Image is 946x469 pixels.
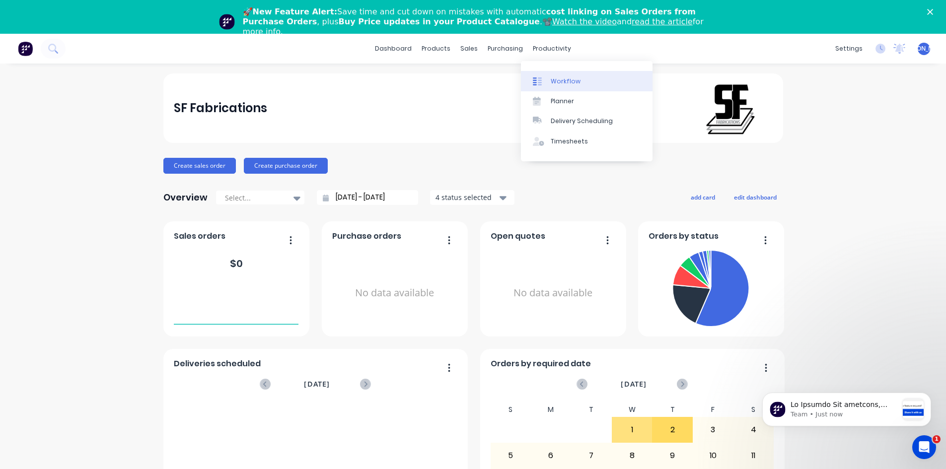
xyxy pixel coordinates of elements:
[417,41,455,56] div: products
[927,9,937,15] div: Close
[174,230,225,242] span: Sales orders
[436,192,498,202] div: 4 status selected
[693,417,733,442] div: 3
[830,41,868,56] div: settings
[370,41,417,56] a: dashboard
[163,158,236,174] button: Create sales order
[332,230,401,242] span: Purchase orders
[490,402,531,417] div: S
[912,435,936,459] iframe: Intercom live chat
[491,358,591,370] span: Orders by required date
[43,37,150,46] p: Message from Team, sent Just now
[483,41,528,56] div: purchasing
[612,443,652,468] div: 8
[632,17,693,26] a: read the article
[612,402,653,417] div: W
[332,246,457,340] div: No data available
[551,97,574,106] div: Planner
[551,77,581,86] div: Workflow
[531,443,571,468] div: 6
[244,158,328,174] button: Create purchase order
[521,71,653,91] a: Workflow
[653,417,692,442] div: 2
[653,443,692,468] div: 9
[693,402,733,417] div: F
[747,373,946,442] iframe: Intercom notifications message
[521,111,653,131] a: Delivery Scheduling
[703,81,759,135] img: SF Fabrications
[243,7,696,26] b: cost linking on Sales Orders from Purchase Orders
[572,443,611,468] div: 7
[684,191,722,203] button: add card
[174,98,267,118] div: SF Fabrications
[430,190,514,205] button: 4 status selected
[933,435,941,443] span: 1
[521,132,653,151] a: Timesheets
[733,402,774,417] div: S
[243,7,712,37] div: 🚀 Save time and cut down on mistakes with automatic , plus .📽️ and for more info.
[18,41,33,56] img: Factory
[621,379,647,390] span: [DATE]
[339,17,540,26] b: Buy Price updates in your Product Catalogue
[163,188,208,207] div: Overview
[733,417,773,442] div: 4
[649,230,719,242] span: Orders by status
[551,117,613,126] div: Delivery Scheduling
[219,14,235,30] img: Profile image for Team
[455,41,483,56] div: sales
[571,402,612,417] div: T
[491,230,545,242] span: Open quotes
[552,17,617,26] a: Watch the video
[521,91,653,111] a: Planner
[528,41,576,56] div: productivity
[551,137,588,146] div: Timesheets
[733,443,773,468] div: 11
[491,246,615,340] div: No data available
[693,443,733,468] div: 10
[174,358,261,370] span: Deliveries scheduled
[491,443,530,468] div: 5
[652,402,693,417] div: T
[304,379,330,390] span: [DATE]
[253,7,338,16] b: New Feature Alert:
[230,256,243,271] div: $ 0
[612,417,652,442] div: 1
[531,402,572,417] div: M
[728,191,783,203] button: edit dashboard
